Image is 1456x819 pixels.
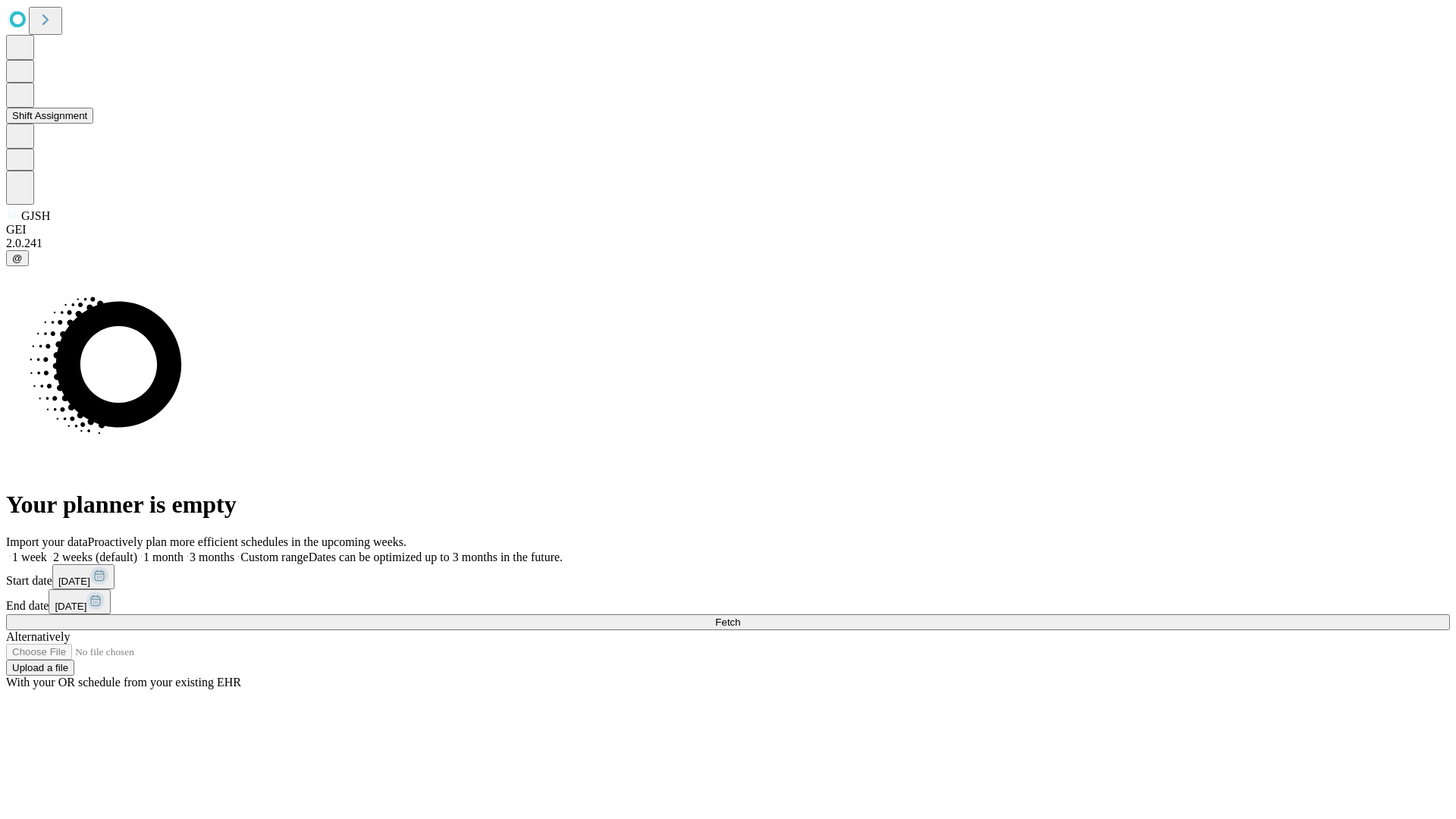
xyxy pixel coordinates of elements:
[6,250,29,266] button: @
[12,551,47,563] span: 1 week
[52,564,115,589] button: [DATE]
[12,253,23,264] span: @
[6,614,1450,630] button: Fetch
[6,660,74,676] button: Upload a file
[240,551,308,563] span: Custom range
[190,551,234,563] span: 3 months
[88,535,406,548] span: Proactively plan more efficient schedules in the upcoming weeks.
[49,589,111,614] button: [DATE]
[6,491,1450,519] h1: Your planner is empty
[6,223,1450,237] div: GEI
[6,589,1450,614] div: End date
[6,108,93,124] button: Shift Assignment
[143,551,184,563] span: 1 month
[6,535,88,548] span: Import your data
[6,237,1450,250] div: 2.0.241
[6,630,70,643] span: Alternatively
[6,676,241,689] span: With your OR schedule from your existing EHR
[309,551,563,563] span: Dates can be optimized up to 3 months in the future.
[715,617,740,628] span: Fetch
[53,551,137,563] span: 2 weeks (default)
[21,209,50,222] span: GJSH
[6,564,1450,589] div: Start date
[58,576,90,587] span: [DATE]
[55,601,86,612] span: [DATE]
